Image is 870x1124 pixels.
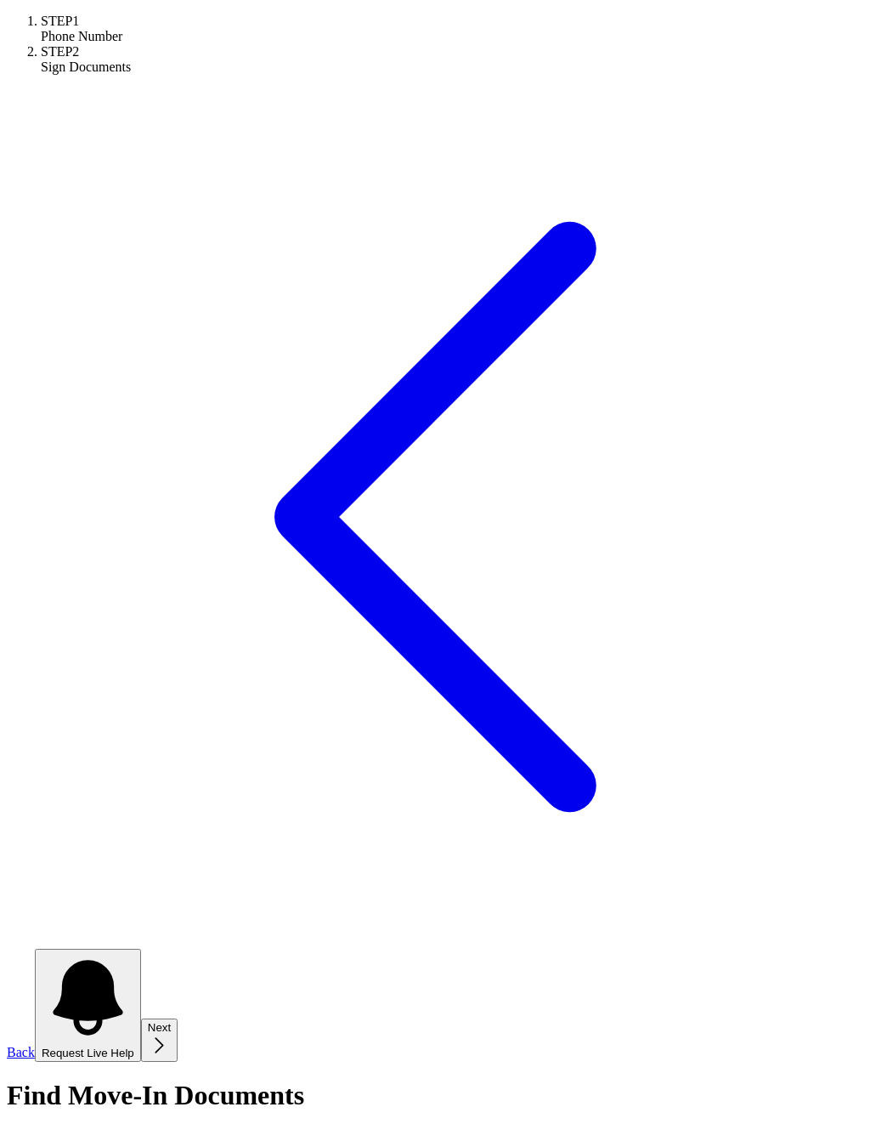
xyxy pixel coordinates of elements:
button: Next [141,1019,178,1062]
span: Back [7,1045,35,1059]
span: Next [148,1021,171,1034]
div: Sign Documents [41,60,863,75]
div: STEP 1 [41,14,863,29]
a: Back [7,934,863,1059]
span: Request Live Help [42,1047,134,1059]
div: STEP 2 [41,44,863,60]
button: Request Live Help [35,949,141,1062]
h1: Find Move-In Documents [7,1080,863,1111]
div: Phone Number [41,29,863,44]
